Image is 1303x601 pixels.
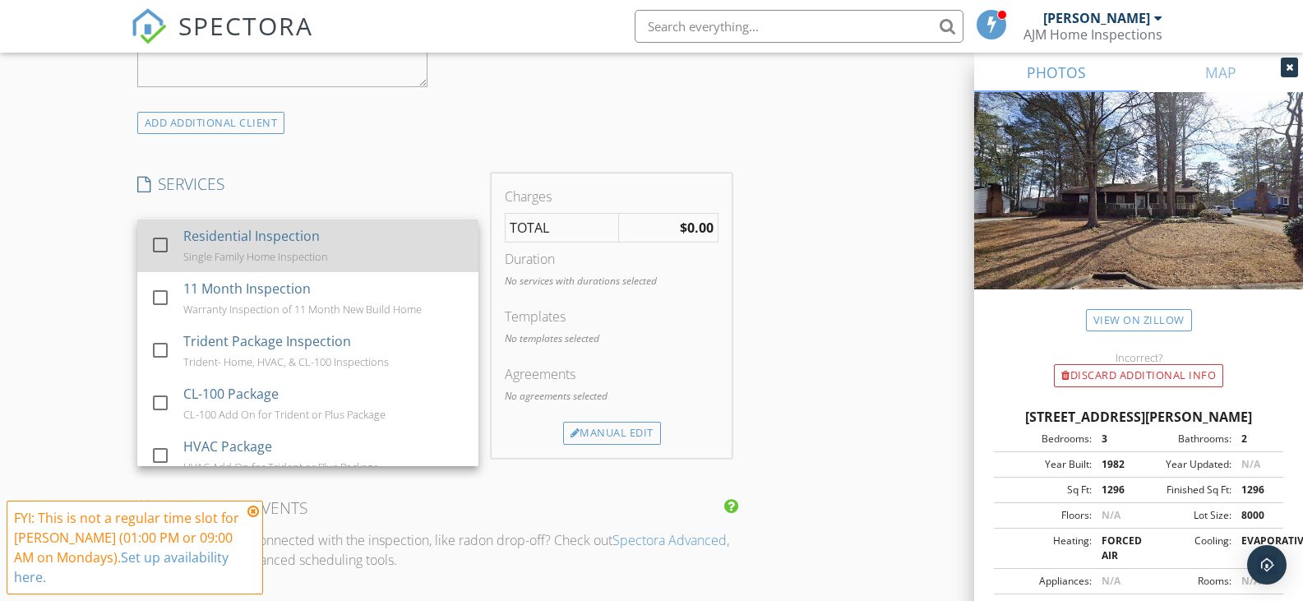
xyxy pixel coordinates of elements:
[999,508,1092,523] div: Floors:
[505,331,718,346] p: No templates selected
[183,303,421,316] div: Warranty Inspection of 11 Month New Build Home
[14,548,229,586] a: Set up availability here.
[1231,508,1278,523] div: 8000
[1092,534,1139,563] div: FORCED AIR
[1092,457,1139,472] div: 1982
[1092,483,1139,497] div: 1296
[1092,432,1139,446] div: 3
[999,432,1092,446] div: Bedrooms:
[14,508,243,587] div: FYI: This is not a regular time slot for [PERSON_NAME] (01:00 PM or 09:00 AM on Mondays).
[183,279,310,298] div: 11 Month Inspection
[680,219,714,237] strong: $0.00
[1241,574,1260,588] span: N/A
[974,53,1139,92] a: PHOTOS
[1231,483,1278,497] div: 1296
[1139,457,1231,472] div: Year Updated:
[131,530,739,570] p: Want events that are connected with the inspection, like radon drop-off? Check out , an add-on su...
[999,534,1092,563] div: Heating:
[183,226,319,246] div: Residential Inspection
[999,457,1092,472] div: Year Built:
[1043,10,1150,26] div: [PERSON_NAME]
[178,8,313,43] span: SPECTORA
[635,10,963,43] input: Search everything...
[1241,457,1260,471] span: N/A
[131,8,167,44] img: The Best Home Inspection Software - Spectora
[137,173,478,195] h4: SERVICES
[505,274,718,289] p: No services with durations selected
[1139,508,1231,523] div: Lot Size:
[137,497,732,519] h4: INSPECTION EVENTS
[1231,534,1278,563] div: EVAPORATIVE
[183,460,378,474] div: HVAC Add On for Trident or Plus Package
[505,187,718,206] div: Charges
[994,407,1283,427] div: [STREET_ADDRESS][PERSON_NAME]
[1023,26,1162,43] div: AJM Home Inspections
[974,351,1303,364] div: Incorrect?
[1139,53,1303,92] a: MAP
[563,422,661,445] div: Manual Edit
[183,437,271,456] div: HVAC Package
[183,408,385,421] div: CL-100 Add On for Trident or Plus Package
[1102,508,1120,522] span: N/A
[1247,545,1287,585] div: Open Intercom Messenger
[1231,432,1278,446] div: 2
[1102,574,1120,588] span: N/A
[1139,483,1231,497] div: Finished Sq Ft:
[183,384,278,404] div: CL-100 Package
[1054,364,1223,387] div: Discard Additional info
[505,364,718,384] div: Agreements
[1139,432,1231,446] div: Bathrooms:
[505,214,618,243] td: TOTAL
[974,92,1303,329] img: streetview
[1086,309,1192,331] a: View on Zillow
[612,531,727,549] a: Spectora Advanced
[137,112,285,134] div: ADD ADDITIONAL client
[505,307,718,326] div: Templates
[999,483,1092,497] div: Sq Ft:
[131,22,313,57] a: SPECTORA
[505,389,718,404] p: No agreements selected
[183,331,350,351] div: Trident Package Inspection
[999,574,1092,589] div: Appliances:
[1139,574,1231,589] div: Rooms:
[183,250,327,263] div: Single Family Home Inspection
[183,355,388,368] div: Trident- Home, HVAC, & CL-100 Inspections
[505,249,718,269] div: Duration
[1139,534,1231,563] div: Cooling:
